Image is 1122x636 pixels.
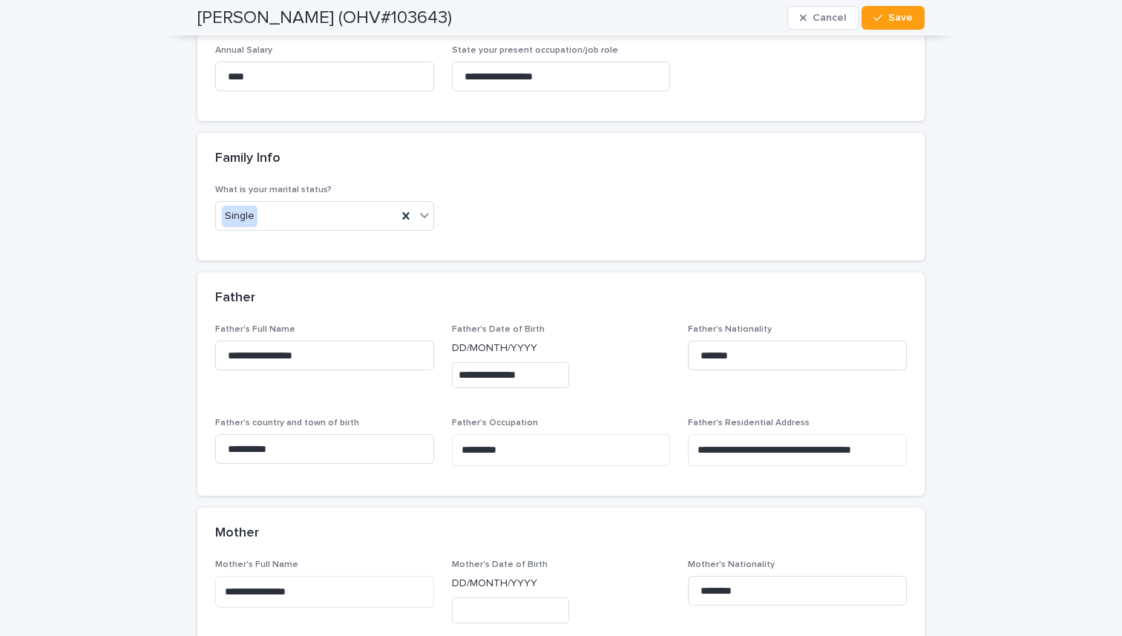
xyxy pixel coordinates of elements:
[215,290,255,306] h2: Father
[215,46,272,55] span: Annual Salary
[888,13,913,23] span: Save
[452,341,671,356] p: DD/MONTH/YYYY
[215,419,359,427] span: Father's country and town of birth
[215,325,295,334] span: Father's Full Name
[688,325,772,334] span: Father's Nationality
[862,6,925,30] button: Save
[222,206,257,227] div: Single
[452,419,538,427] span: Father's Occupation
[452,46,618,55] span: State your present occupation/job role
[452,560,548,569] span: Mother's Date of Birth
[452,325,545,334] span: Father's Date of Birth
[215,186,332,194] span: What is your marital status?
[688,419,810,427] span: Father's Residential Address
[215,560,298,569] span: Mother's Full Name
[215,525,259,542] h2: Mother
[452,576,671,591] p: DD/MONTH/YYYY
[813,13,846,23] span: Cancel
[787,6,859,30] button: Cancel
[197,7,452,29] h2: [PERSON_NAME] (OHV#103643)
[215,151,280,167] h2: Family Info
[688,560,775,569] span: Mother's Nationality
